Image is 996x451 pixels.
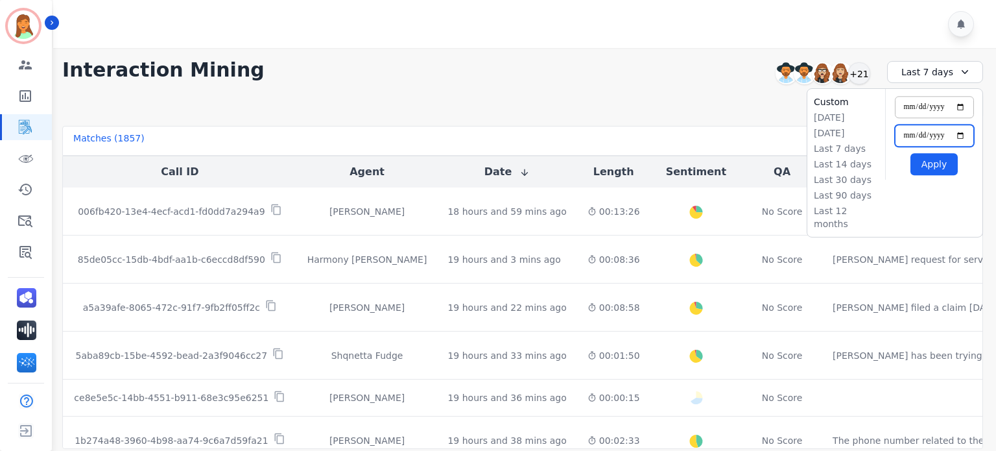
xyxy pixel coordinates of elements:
[910,153,958,175] button: Apply
[587,301,640,314] div: 00:08:58
[447,434,566,447] div: 19 hours and 38 mins ago
[83,301,260,314] p: a5a39afe-8065-472c-91f7-9fb2ff05ff2c
[161,164,198,180] button: Call ID
[762,301,803,314] div: No Score
[587,434,640,447] div: 00:02:33
[447,391,566,404] div: 19 hours and 36 mins ago
[814,127,879,140] li: [DATE]
[307,301,427,314] div: [PERSON_NAME]
[73,132,145,150] div: Matches ( 1857 )
[814,173,879,186] li: Last 30 days
[447,301,566,314] div: 19 hours and 22 mins ago
[8,10,39,42] img: Bordered avatar
[762,434,803,447] div: No Score
[762,391,803,404] div: No Score
[447,253,560,266] div: 19 hours and 3 mins ago
[814,189,879,202] li: Last 90 days
[75,434,268,447] p: 1b274a48-3960-4b98-aa74-9c6a7d59fa21
[814,95,879,108] li: Custom
[814,111,879,124] li: [DATE]
[307,434,427,447] div: [PERSON_NAME]
[762,253,803,266] div: No Score
[814,142,879,155] li: Last 7 days
[78,253,265,266] p: 85de05cc-15db-4bdf-aa1b-c6eccd8df590
[307,349,427,362] div: Shqnetta Fudge
[484,164,530,180] button: Date
[814,204,879,230] li: Last 12 months
[587,391,640,404] div: 00:00:15
[447,349,566,362] div: 19 hours and 33 mins ago
[307,253,427,266] div: Harmony [PERSON_NAME]
[814,158,879,171] li: Last 14 days
[447,205,566,218] div: 18 hours and 59 mins ago
[762,349,803,362] div: No Score
[666,164,726,180] button: Sentiment
[62,58,265,82] h1: Interaction Mining
[76,349,268,362] p: 5aba89cb-15be-4592-bead-2a3f9046cc27
[350,164,385,180] button: Agent
[593,164,634,180] button: Length
[587,205,640,218] div: 00:13:26
[74,391,268,404] p: ce8e5e5c-14bb-4551-b911-68e3c95e6251
[587,253,640,266] div: 00:08:36
[774,164,790,180] button: QA
[762,205,803,218] div: No Score
[587,349,640,362] div: 00:01:50
[848,62,870,84] div: +21
[887,61,983,83] div: Last 7 days
[307,391,427,404] div: [PERSON_NAME]
[307,205,427,218] div: [PERSON_NAME]
[78,205,265,218] p: 006fb420-13e4-4ecf-acd1-fd0dd7a294a9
